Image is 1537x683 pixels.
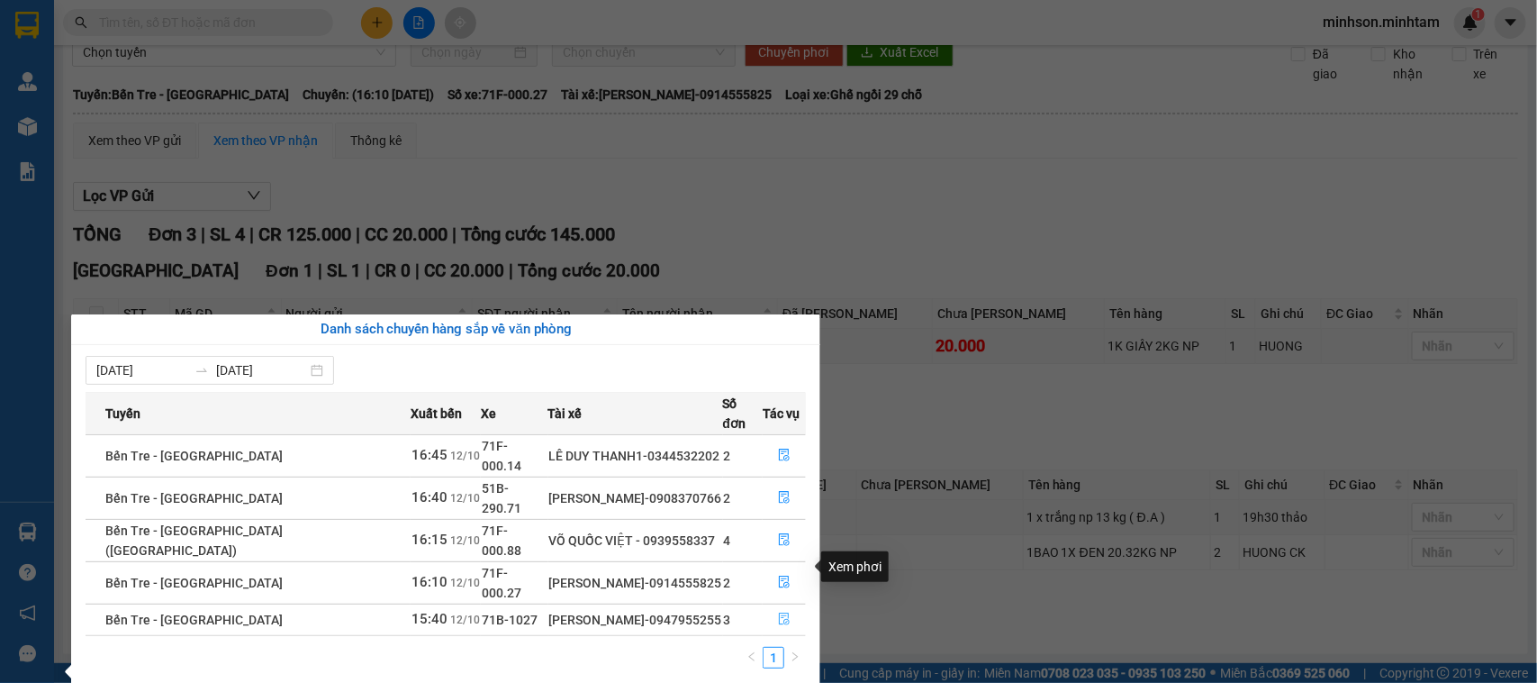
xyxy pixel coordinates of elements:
span: 16:15 [411,532,448,548]
li: 1 [763,647,784,669]
button: file-done [764,526,805,555]
span: file-done [778,491,791,505]
span: 2 [724,449,731,463]
span: file-done [778,449,791,463]
span: 71F-000.88 [482,524,521,558]
span: 12/10 [450,534,480,547]
input: Từ ngày [96,360,187,380]
span: Bến Tre - [GEOGRAPHIC_DATA] [105,613,283,627]
span: Bến Tre - [GEOGRAPHIC_DATA] [105,576,283,590]
span: 15:40 [411,611,448,627]
span: Tác vụ [763,404,800,423]
span: Tuyến [105,404,140,423]
span: to [194,363,209,378]
span: Tài xế [548,404,583,423]
div: VÕ QUỐC VIỆT - 0939558337 [549,531,722,551]
span: 16:40 [411,489,448,505]
li: Next Page [784,647,806,669]
input: Đến ngày [216,360,307,380]
span: Bến Tre - [GEOGRAPHIC_DATA] ([GEOGRAPHIC_DATA]) [105,524,283,558]
span: 2 [724,576,731,590]
span: 12/10 [450,492,480,505]
button: file-done [764,569,805,597]
span: file-done [778,533,791,548]
span: 12/10 [450,577,480,589]
span: 16:10 [411,574,448,590]
div: [PERSON_NAME]-0947955255 [549,610,722,630]
span: 4 [724,533,731,548]
span: 12/10 [450,614,480,626]
span: Bến Tre - [GEOGRAPHIC_DATA] [105,449,283,463]
span: 12/10 [450,450,480,462]
span: 71B-1027 [482,613,538,627]
div: Danh sách chuyến hàng sắp về văn phòng [86,319,806,341]
span: right [790,651,800,662]
span: 2 [724,491,731,505]
span: Bến Tre - [GEOGRAPHIC_DATA] [105,491,283,505]
span: 51B-290.71 [482,481,521,515]
span: Xe [481,404,496,423]
span: file-done [778,576,791,590]
li: Previous Page [741,647,763,669]
span: 71F-000.27 [482,566,521,600]
button: right [784,647,806,669]
span: file-done [778,613,791,627]
button: file-done [764,442,805,470]
span: 3 [724,613,731,627]
div: Xem phơi [821,551,889,582]
button: left [741,647,763,669]
div: LÊ DUY THANH1-0344532202 [549,446,722,466]
div: [PERSON_NAME]-0914555825 [549,573,722,593]
div: [PERSON_NAME]-0908370766 [549,488,722,508]
span: swap-right [194,363,209,378]
span: 16:45 [411,447,448,463]
span: Số đơn [723,394,763,433]
span: left [746,651,757,662]
span: Xuất bến [411,404,462,423]
button: file-done [764,484,805,513]
a: 1 [764,648,783,668]
button: file-done [764,606,805,634]
span: 71F-000.14 [482,439,521,473]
